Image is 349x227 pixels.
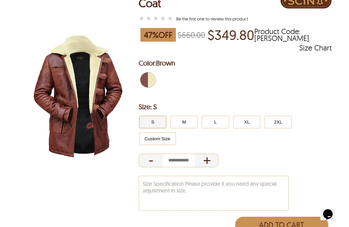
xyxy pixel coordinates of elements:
label: 4 rating [160,15,166,22]
a: Tom Hardy Leather Coat } [176,16,248,22]
span: 47 % OFF [140,28,176,42]
label: 2 rating [146,15,151,22]
a: Tom Hardy Leather Coat } [139,14,174,24]
div: Decrease Quantity of Item [139,154,162,167]
div: Brown [139,71,157,89]
textarea: Size Specification Please provide if you need any special adjustment in size. [139,176,288,210]
button: Click to select L [202,116,229,128]
button: Click to select M [170,116,198,128]
button: Click to select XL [233,116,260,128]
label: 5 rating [167,15,173,22]
span: Product Code: TOM [254,28,332,42]
button: Click to select 2XL [264,116,292,128]
div: Increase Quantity of Item [195,154,218,167]
span: Brown [156,59,175,67]
img: Tom Hardy Brown Long Bane Coat by SCIN [17,19,139,171]
iframe: chat widget [320,200,342,220]
h2: Selected Filter by Size: S [139,100,332,114]
div: Size Chart [299,44,332,51]
button: Click to select Custom Size [139,132,176,145]
strike: $660.00 [178,30,205,40]
label: 1 rating [139,15,144,22]
h2: Selected Color: by Brown [139,56,332,70]
p: Price of $349.80 [208,27,254,43]
label: 3 rating [153,15,158,22]
button: Click to select S [139,116,166,128]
